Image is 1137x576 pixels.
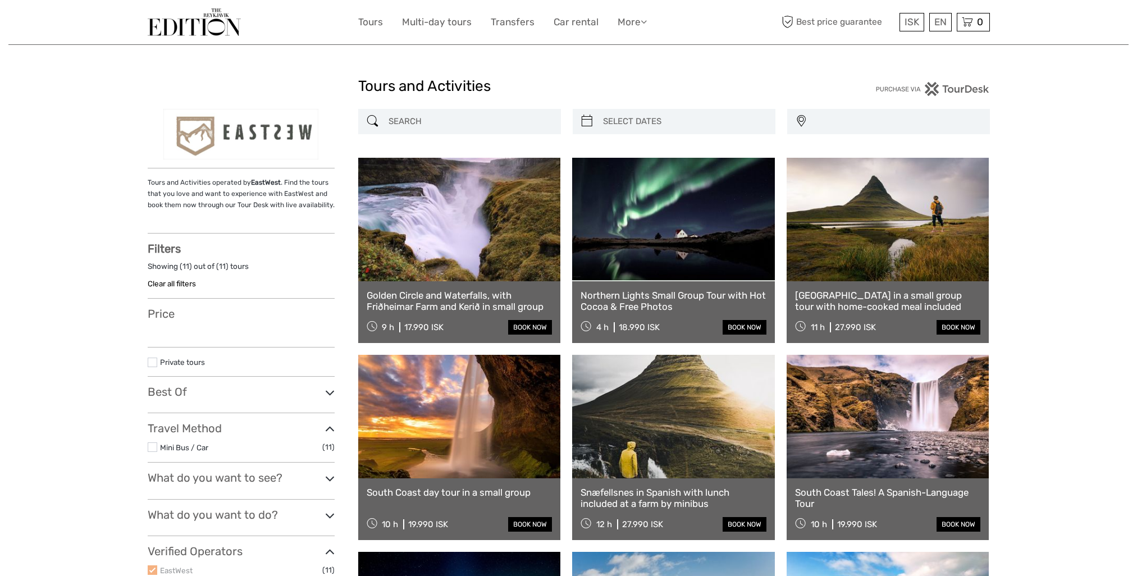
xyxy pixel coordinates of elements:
[811,519,827,529] span: 10 h
[599,112,770,131] input: SELECT DATES
[182,261,189,272] label: 11
[937,517,980,532] a: book now
[795,487,981,510] a: South Coast Tales! A Spanish-Language Tour
[491,14,535,30] a: Transfers
[811,322,825,332] span: 11 h
[618,14,647,30] a: More
[367,487,552,498] a: South Coast day tour in a small group
[367,290,552,313] a: Golden Circle and Waterfalls, with Friðheimar Farm and Kerið in small group
[835,322,876,332] div: 27.990 ISK
[160,443,208,452] a: Mini Bus / Car
[148,508,335,522] h3: What do you want to do?
[795,290,981,313] a: [GEOGRAPHIC_DATA] in a small group tour with home-cooked meal included
[219,261,226,272] label: 11
[622,519,663,529] div: 27.990 ISK
[148,307,335,321] h3: Price
[508,517,552,532] a: book now
[251,179,281,186] strong: EastWest
[148,422,335,435] h3: Travel Method
[322,441,335,454] span: (11)
[404,322,444,332] div: 17.990 ISK
[163,109,319,159] img: 1241-1_logo_thumbnail.jpeg
[160,566,193,575] a: EastWest
[596,322,609,332] span: 4 h
[358,77,779,95] h1: Tours and Activities
[384,112,555,131] input: SEARCH
[148,242,181,255] strong: Filters
[596,519,612,529] span: 12 h
[508,320,552,335] a: book now
[581,487,766,510] a: Snæfellsnes in Spanish with lunch included at a farm by minibus
[148,8,241,36] img: The Reykjavík Edition
[148,177,335,211] p: Tours and Activities operated by . Find the tours that you love and want to experience with EastW...
[619,322,660,332] div: 18.990 ISK
[779,13,897,31] span: Best price guarantee
[875,82,989,96] img: PurchaseViaTourDesk.png
[382,519,398,529] span: 10 h
[837,519,877,529] div: 19.990 ISK
[382,322,394,332] span: 9 h
[358,14,383,30] a: Tours
[929,13,952,31] div: EN
[723,517,766,532] a: book now
[581,290,766,313] a: Northern Lights Small Group Tour with Hot Cocoa & Free Photos
[723,320,766,335] a: book now
[937,320,980,335] a: book now
[148,279,196,288] a: Clear all filters
[148,545,335,558] h3: Verified Operators
[554,14,599,30] a: Car rental
[402,14,472,30] a: Multi-day tours
[975,16,985,28] span: 0
[408,519,448,529] div: 19.990 ISK
[148,385,335,399] h3: Best Of
[905,16,919,28] span: ISK
[148,261,335,278] div: Showing ( ) out of ( ) tours
[160,358,205,367] a: Private tours
[148,471,335,484] h3: What do you want to see?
